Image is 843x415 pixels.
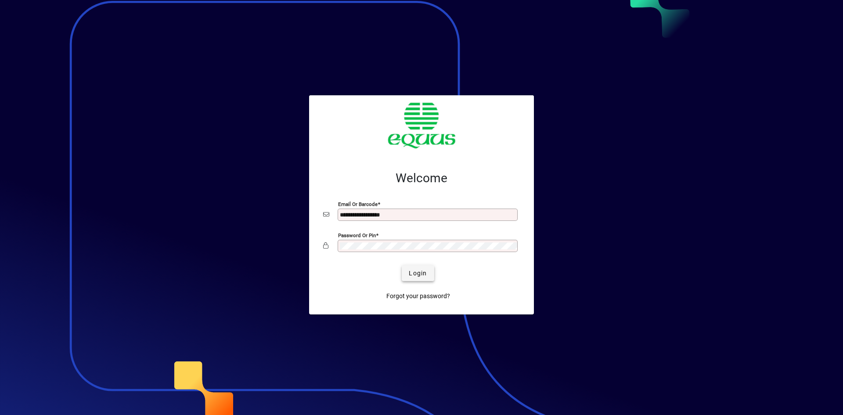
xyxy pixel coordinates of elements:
[386,292,450,301] span: Forgot your password?
[409,269,427,278] span: Login
[323,171,520,186] h2: Welcome
[338,201,378,207] mat-label: Email or Barcode
[383,288,454,304] a: Forgot your password?
[338,232,376,238] mat-label: Password or Pin
[402,265,434,281] button: Login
